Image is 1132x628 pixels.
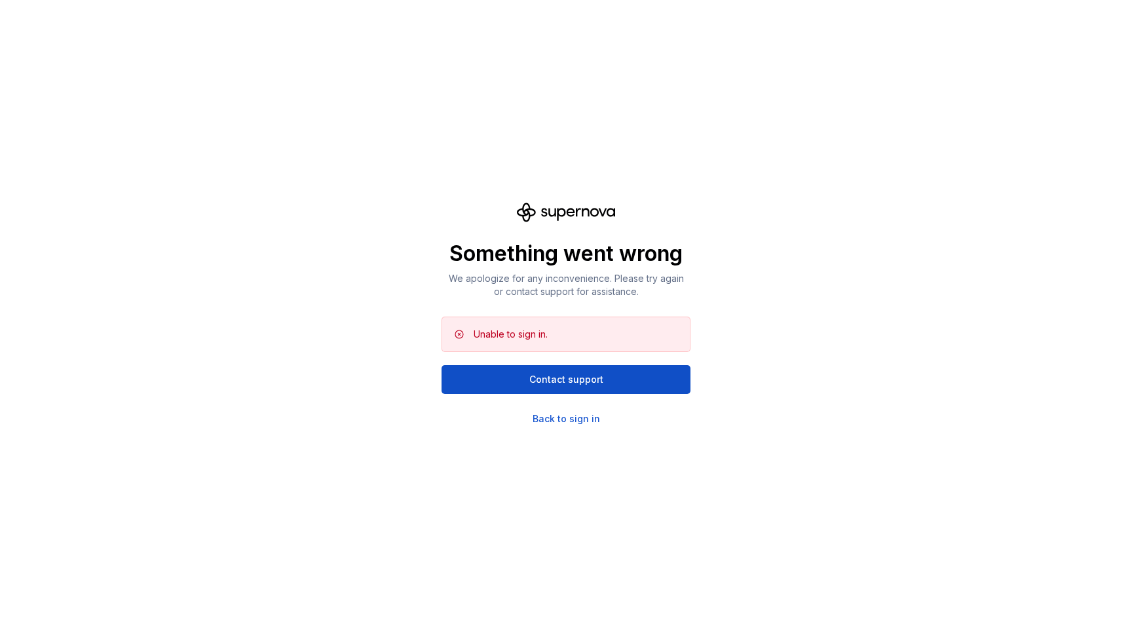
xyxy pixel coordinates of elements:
button: Contact support [442,365,690,394]
div: Unable to sign in. [474,328,548,341]
p: Something went wrong [442,241,690,267]
span: Contact support [529,373,603,386]
p: We apologize for any inconvenience. Please try again or contact support for assistance. [442,272,690,298]
a: Back to sign in [533,412,600,425]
